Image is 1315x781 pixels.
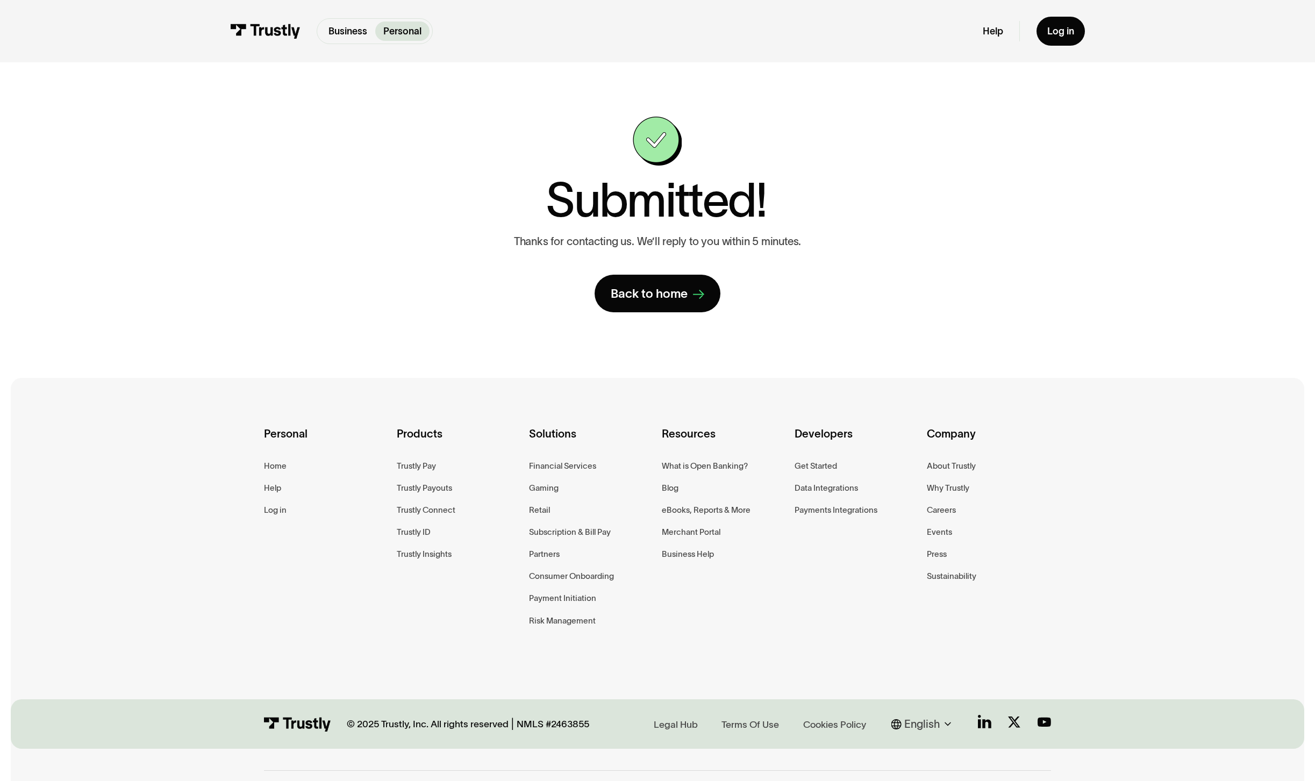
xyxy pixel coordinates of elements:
div: Products [397,425,521,459]
a: Sustainability [927,569,976,583]
div: NMLS #2463855 [517,718,589,730]
div: Company [927,425,1051,459]
a: Get Started [795,459,837,473]
h1: Submitted! [546,176,767,224]
a: Trustly Payouts [397,481,452,495]
a: Blog [662,481,678,495]
a: Gaming [529,481,559,495]
div: Legal Hub [654,718,698,732]
div: Resources [662,425,786,459]
div: Back to home [611,286,688,302]
div: Developers [795,425,919,459]
a: Legal Hub [650,716,702,733]
a: What is Open Banking? [662,459,748,473]
a: Subscription & Bill Pay [529,525,611,539]
div: Log in [1047,25,1074,38]
a: Retail [529,503,550,517]
a: Log in [264,503,287,517]
a: Terms Of Use [718,716,783,733]
a: Trustly Insights [397,547,452,561]
a: Why Trustly [927,481,969,495]
a: eBooks, Reports & More [662,503,751,517]
a: Back to home [595,275,720,312]
a: Home [264,459,287,473]
img: Trustly Logo [264,717,331,732]
div: Personal [264,425,388,459]
div: | [511,716,514,732]
a: Partners [529,547,560,561]
p: Personal [383,24,421,39]
a: Payment Initiation [529,591,596,605]
div: Cookies Policy [803,718,866,732]
a: Merchant Portal [662,525,720,539]
img: Trustly Logo [230,24,301,39]
a: Help [983,25,1003,38]
a: Personal [375,22,430,41]
div: English [904,716,940,732]
a: Help [264,481,281,495]
a: Data Integrations [795,481,858,495]
a: About Trustly [927,459,976,473]
div: Solutions [529,425,653,459]
a: Business [320,22,375,41]
a: Trustly ID [397,525,431,539]
a: Financial Services [529,459,596,473]
p: Thanks for contacting us. We’ll reply to you within 5 minutes. [514,235,801,248]
a: Consumer Onboarding [529,569,614,583]
a: Events [927,525,952,539]
a: Payments Integrations [795,503,877,517]
a: Careers [927,503,956,517]
a: Trustly Pay [397,459,436,473]
a: Trustly Connect [397,503,455,517]
div: English [891,716,956,732]
div: Terms Of Use [721,718,779,732]
a: Risk Management [529,614,596,628]
a: Cookies Policy [799,716,870,733]
div: © 2025 Trustly, Inc. All rights reserved [347,718,509,730]
a: Press [927,547,947,561]
p: Business [328,24,367,39]
a: Business Help [662,547,714,561]
a: Log in [1037,17,1085,45]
